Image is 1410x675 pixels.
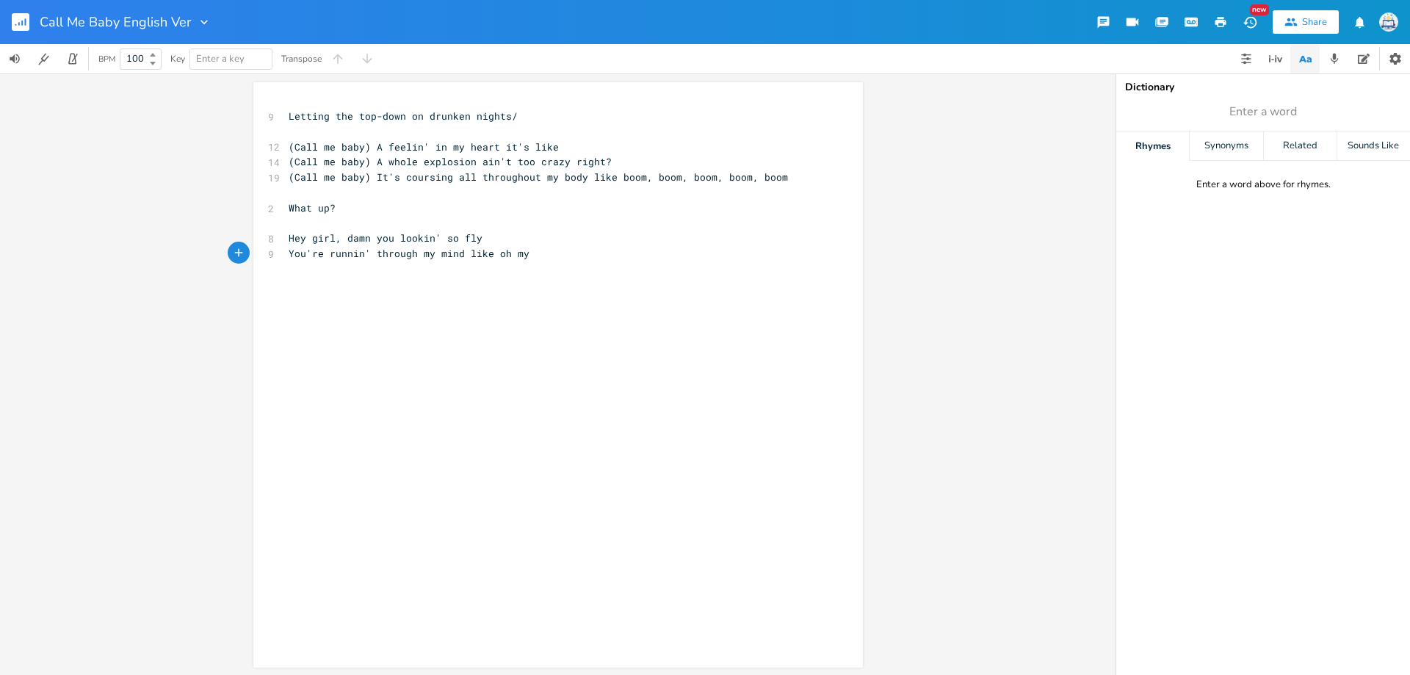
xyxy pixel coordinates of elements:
div: BPM [98,55,115,63]
span: Hey girl, damn you lookin' so fly [289,231,482,245]
div: Dictionary [1125,82,1401,93]
span: Call Me Baby English Ver [40,15,191,29]
div: Related [1264,131,1337,161]
div: Transpose [281,54,322,63]
span: Letting the top-down on drunken nights/ [289,109,518,123]
div: Synonyms [1190,131,1262,161]
span: Enter a word [1229,104,1297,120]
div: Enter a word above for rhymes. [1196,178,1331,191]
div: Rhymes [1116,131,1189,161]
span: You're runnin' through my mind like oh my [289,247,529,260]
div: New [1250,4,1269,15]
button: Share [1273,10,1339,34]
span: (Call me baby) A feelin' in my heart it's like [289,140,559,154]
span: What up? [289,201,336,214]
span: (Call me baby) A whole explosion ain't too crazy right? [289,155,612,168]
div: Sounds Like [1337,131,1410,161]
div: Key [170,54,185,63]
div: Share [1302,15,1327,29]
span: (Call me baby) It's coursing all throughout my body like boom, boom, boom, boom, boom [289,170,788,184]
img: Sign In [1379,12,1398,32]
button: New [1235,9,1265,35]
span: Enter a key [196,52,245,65]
